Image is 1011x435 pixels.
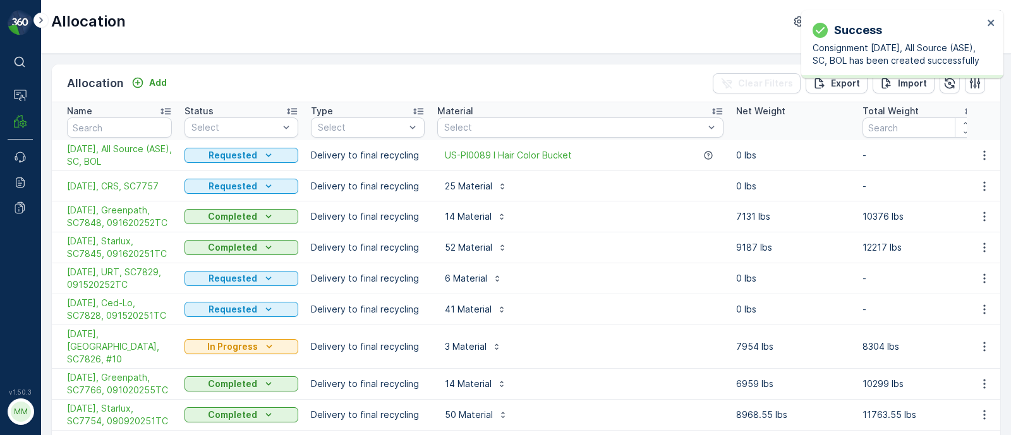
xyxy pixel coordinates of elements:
[863,180,976,193] p: -
[311,378,425,390] p: Delivery to final recycling
[185,339,298,354] button: In Progress
[736,241,850,254] p: 9187 lbs
[437,206,514,227] button: 14 Material
[863,210,976,223] p: 10376 lbs
[445,303,492,316] p: 41 Material
[445,340,487,353] p: 3 Material
[437,337,509,357] button: 3 Material
[831,77,860,90] p: Export
[863,117,976,138] input: Search
[311,272,425,285] p: Delivery to final recycling
[185,105,214,117] p: Status
[67,328,172,366] a: 09/15/25, Mid America, SC7826, #10
[736,340,850,353] p: 7954 lbs
[67,266,172,291] a: 09/22/25, URT, SC7829, 091520252TC
[67,117,172,138] input: Search
[437,105,473,117] p: Material
[185,376,298,391] button: Completed
[51,11,126,32] p: Allocation
[445,272,487,285] p: 6 Material
[209,272,257,285] p: Requested
[67,328,172,366] span: [DATE], [GEOGRAPHIC_DATA], SC7826, #10
[445,378,492,390] p: 14 Material
[736,272,850,285] p: 0 lbs
[67,266,172,291] span: [DATE], URT, SC7829, 091520252TC
[67,74,124,92] p: Allocation
[126,75,172,90] button: Add
[311,408,425,421] p: Delivery to final recycling
[185,209,298,224] button: Completed
[8,388,33,396] span: v 1.50.3
[67,143,172,168] a: 09/19/25, All Source (ASE), SC, BOL
[736,210,850,223] p: 7131 lbs
[311,303,425,316] p: Delivery to final recycling
[987,18,996,30] button: close
[67,297,172,322] a: 09/19/25, Ced-Lo, SC7828, 091520251TC
[863,105,919,117] p: Total Weight
[445,210,492,223] p: 14 Material
[736,303,850,316] p: 0 lbs
[311,241,425,254] p: Delivery to final recycling
[437,405,516,425] button: 50 Material
[8,10,33,35] img: logo
[67,297,172,322] span: [DATE], Ced-Lo, SC7828, 091520251TC
[863,303,976,316] p: -
[445,149,572,162] a: US-PI0089 I Hair Color Bucket
[873,73,935,93] button: Import
[311,180,425,193] p: Delivery to final recycling
[185,407,298,422] button: Completed
[67,204,172,229] a: 09/19/25, Greenpath, SC7848, 091620252TC
[736,180,850,193] p: 0 lbs
[11,402,31,422] div: MM
[185,302,298,317] button: Requested
[736,105,785,117] p: Net Weight
[67,180,172,193] a: 09/19/25, CRS, SC7757
[149,76,167,89] p: Add
[67,204,172,229] span: [DATE], Greenpath, SC7848, 091620252TC
[191,121,279,134] p: Select
[311,340,425,353] p: Delivery to final recycling
[67,180,172,193] span: [DATE], CRS, SC7757
[311,105,333,117] p: Type
[67,143,172,168] span: [DATE], All Source (ASE), SC, BOL
[736,408,850,421] p: 8968.55 lbs
[185,179,298,194] button: Requested
[445,180,492,193] p: 25 Material
[207,340,258,353] p: In Progress
[209,149,257,162] p: Requested
[863,408,976,421] p: 11763.55 lbs
[863,378,976,390] p: 10299 lbs
[445,241,492,254] p: 52 Material
[445,408,493,421] p: 50 Material
[67,402,172,427] span: [DATE], Starlux, SC7754, 090920251TC
[437,237,515,258] button: 52 Material
[311,149,425,162] p: Delivery to final recycling
[806,73,868,93] button: Export
[209,180,257,193] p: Requested
[208,378,257,390] p: Completed
[834,21,882,39] p: Success
[67,402,172,427] a: 09/10/25, Starlux, SC7754, 090920251TC
[437,176,515,196] button: 25 Material
[209,303,257,316] p: Requested
[736,378,850,390] p: 6959 lbs
[863,241,976,254] p: 12217 lbs
[437,299,514,319] button: 41 Material
[67,371,172,396] span: [DATE], Greenpath, SC7766, 091020255TC
[185,240,298,255] button: Completed
[185,148,298,163] button: Requested
[311,210,425,223] p: Delivery to final recycling
[813,42,983,67] p: Consignment [DATE], All Source (ASE), SC, BOL has been created successfully
[863,272,976,285] p: -
[8,398,33,425] button: MM
[208,408,257,421] p: Completed
[437,268,510,289] button: 6 Material
[736,149,850,162] p: 0 lbs
[437,374,514,394] button: 14 Material
[185,271,298,286] button: Requested
[713,73,801,93] button: Clear Filters
[738,77,793,90] p: Clear Filters
[208,241,257,254] p: Completed
[208,210,257,223] p: Completed
[67,371,172,396] a: 09/11/25, Greenpath, SC7766, 091020255TC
